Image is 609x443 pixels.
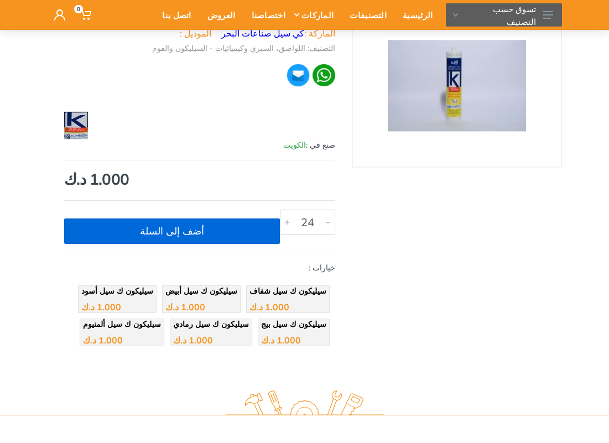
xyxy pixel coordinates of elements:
div: 1.000 د.ك [173,336,213,345]
li: الماركة : [221,27,335,40]
span: سيليكون ك سيل شفاف [249,286,326,296]
div: 1.000 د.ك [81,303,121,311]
div: 1.000 د.ك [64,171,335,187]
button: أضف إلى السلة [64,218,280,244]
img: wa.webp [313,64,335,86]
a: سيليكون ك سيل ألمنيوم 1.000 د.ك [80,319,164,346]
div: 1.000 د.ك [261,336,301,345]
a: كي سيل صناعات البحر [221,28,304,39]
a: سيليكون ك سيل شفاف 1.000 د.ك [246,285,330,313]
div: 1.000 د.ك [249,303,289,311]
span: 0 [74,5,83,13]
img: ma.webp [286,63,310,87]
div: العروض [196,3,241,27]
div: التصنيفات [339,3,392,27]
span: سيليكون ك سيل أسود [81,286,153,296]
div: خيارات : [64,262,335,352]
span: الكويت [283,140,306,150]
div: 1.000 د.ك [83,336,123,345]
div: اتصل بنا [151,3,196,27]
span: سيليكون ك سيل رمادي [173,319,249,329]
span: سيليكون ك سيل بيج [261,319,326,329]
a: سيليكون ك سيل بيج 1.000 د.ك [258,319,330,346]
li: الموديل : [180,27,211,40]
a: سيليكون ك سيل رمادي 1.000 د.ك [170,319,252,346]
div: صنع في : [64,139,335,151]
img: K.Seal Al-Bahar [64,112,88,139]
div: الماركات [290,3,339,27]
div: اختصاصنا [241,3,290,27]
img: Royal Tools - سيليكون ك سيل أبيض [388,40,526,132]
li: التصنيف: اللواصق، السبري وكيميائيات - السيليكون والفوم [152,43,335,54]
div: 1.000 د.ك [165,303,205,311]
img: royal.tools Logo [225,390,384,421]
span: سيليكون ك سيل أبيض [165,286,237,296]
a: سيليكون ك سيل أبيض 1.000 د.ك [162,285,241,313]
button: تسوق حسب التصنيف [446,3,562,27]
a: سيليكون ك سيل أسود 1.000 د.ك [78,285,157,313]
span: سيليكون ك سيل ألمنيوم [83,319,161,329]
div: الرئيسية [392,3,438,27]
